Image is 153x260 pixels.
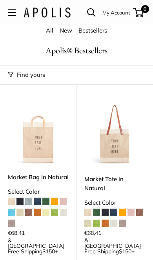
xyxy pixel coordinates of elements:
span: €68,41 [8,230,25,236]
a: My Account [102,8,130,17]
span: €68,41 [84,230,101,236]
a: 0 [134,8,144,17]
img: Market Bag in Natural [8,104,69,165]
a: Open search [87,8,96,17]
span: $150 [119,248,131,255]
a: description_Make it yours with custom printed text.description_The Original Market bag in its 4 n... [84,104,145,165]
button: Open menu [8,9,16,16]
img: Apolis [24,7,71,18]
span: & [GEOGRAPHIC_DATA] Free Shipping + [8,238,69,254]
a: New [60,27,72,34]
a: All [46,27,53,34]
img: description_Make it yours with custom printed text. [84,104,145,165]
a: Market Bag in Natural [8,173,69,182]
button: Filter collection [8,69,45,80]
a: Market Tote in Natural [84,175,145,193]
div: Select Color [84,197,145,208]
h1: Apolis® Bestsellers [8,44,145,57]
div: Select Color [8,186,69,197]
span: & [GEOGRAPHIC_DATA] Free Shipping + [84,238,145,254]
span: 0 [141,5,149,13]
a: Market Bag in NaturalMarket Bag in Natural [8,104,69,165]
span: $150 [42,248,55,255]
a: Bestsellers [78,27,107,34]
